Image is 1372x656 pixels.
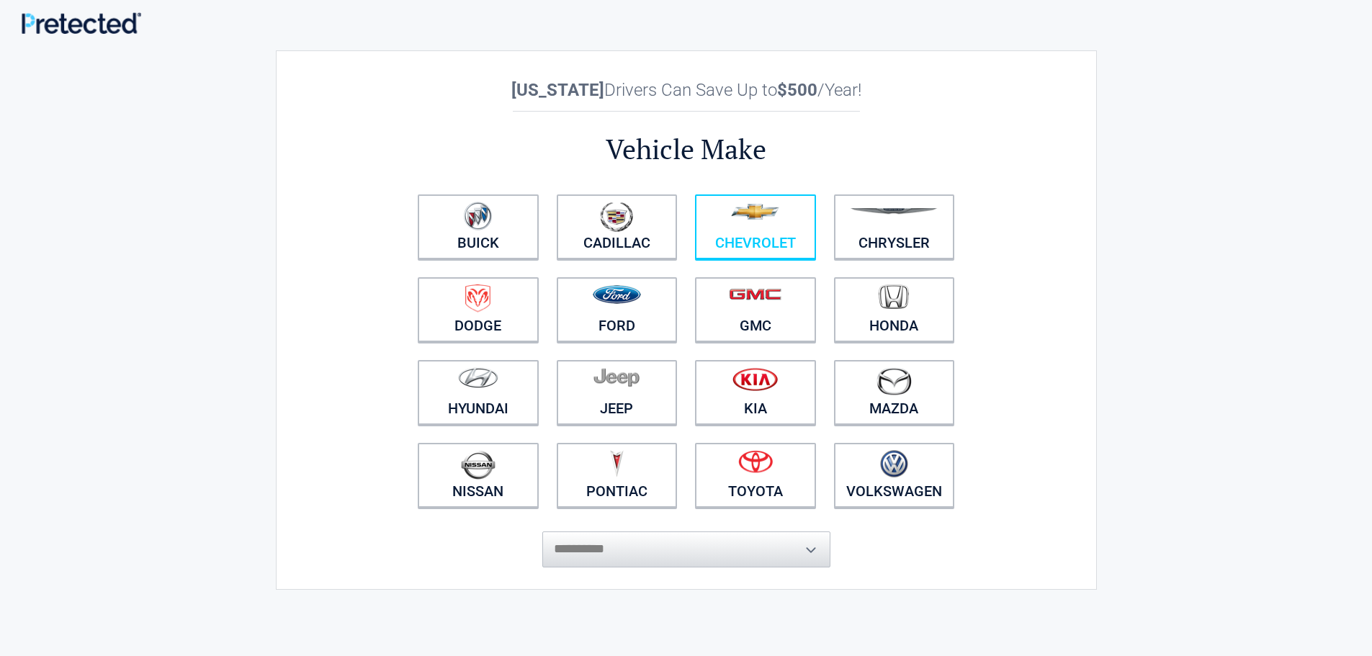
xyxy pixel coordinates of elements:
img: buick [464,202,492,230]
a: Cadillac [557,194,678,259]
a: Buick [418,194,539,259]
a: Chrysler [834,194,955,259]
a: Chevrolet [695,194,816,259]
a: Mazda [834,360,955,425]
h2: Drivers Can Save Up to /Year [409,80,964,100]
img: dodge [465,284,490,313]
img: chrysler [850,208,938,215]
img: Main Logo [22,12,141,34]
a: Toyota [695,443,816,508]
h2: Vehicle Make [409,131,964,168]
img: kia [732,367,778,391]
img: volkswagen [880,450,908,478]
img: gmc [729,288,781,300]
a: Volkswagen [834,443,955,508]
a: Dodge [418,277,539,342]
img: cadillac [600,202,633,232]
a: Pontiac [557,443,678,508]
img: ford [593,285,641,304]
img: pontiac [609,450,624,477]
a: Ford [557,277,678,342]
b: $500 [777,80,817,100]
img: nissan [461,450,496,480]
img: toyota [738,450,773,473]
a: Nissan [418,443,539,508]
img: chevrolet [731,204,779,220]
img: honda [879,284,909,310]
img: hyundai [458,367,498,388]
a: Kia [695,360,816,425]
a: Hyundai [418,360,539,425]
b: [US_STATE] [511,80,604,100]
img: jeep [593,367,640,387]
a: Jeep [557,360,678,425]
a: Honda [834,277,955,342]
a: GMC [695,277,816,342]
img: mazda [876,367,912,395]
